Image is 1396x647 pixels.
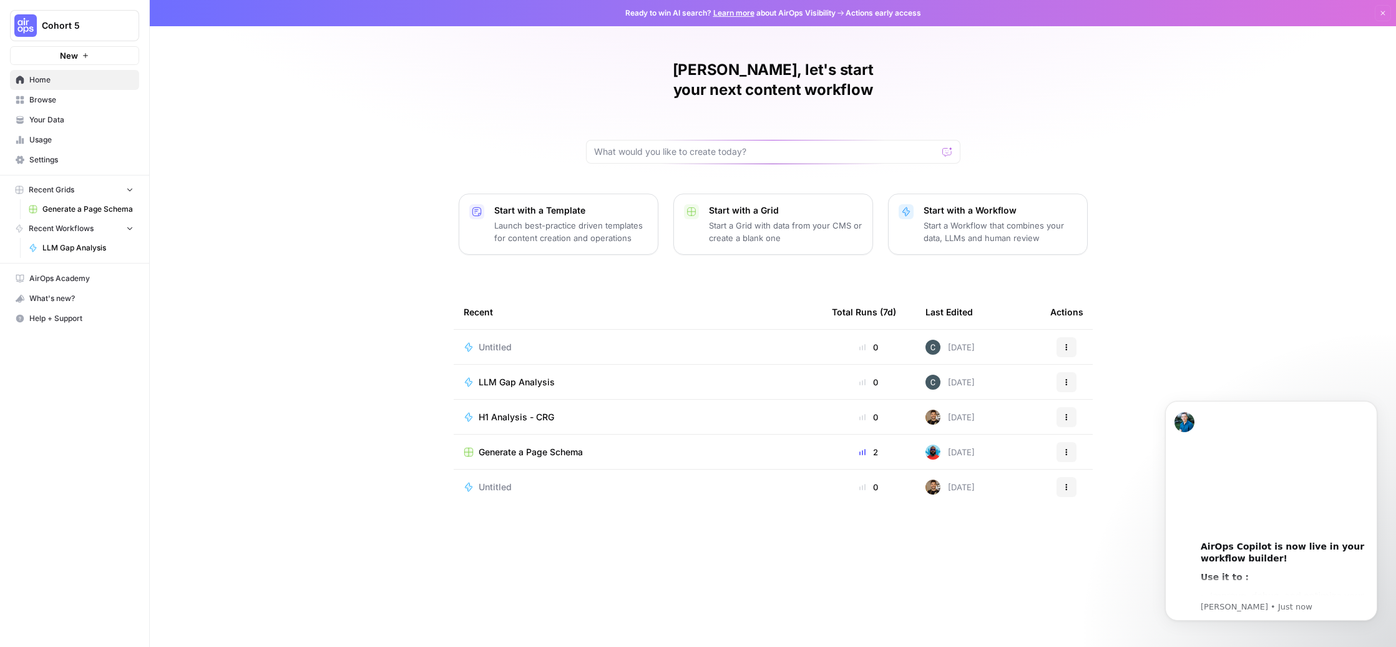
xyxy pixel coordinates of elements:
[29,184,74,195] span: Recent Grids
[924,219,1077,244] p: Start a Workflow that combines your data, LLMs and human review
[10,46,139,65] button: New
[586,60,960,100] h1: [PERSON_NAME], let's start your next content workflow
[1050,295,1083,329] div: Actions
[494,204,648,217] p: Start with a Template
[10,309,139,328] button: Help + Support
[832,446,905,458] div: 2
[464,341,812,353] a: Untitled
[29,94,134,106] span: Browse
[10,70,139,90] a: Home
[925,340,975,355] div: [DATE]
[925,295,973,329] div: Last Edited
[10,110,139,130] a: Your Data
[464,376,812,388] a: LLM Gap Analysis
[832,341,905,353] div: 0
[10,150,139,170] a: Settings
[888,194,1088,255] button: Start with a WorkflowStart a Workflow that combines your data, LLMs and human review
[846,7,921,19] span: Actions early access
[479,446,583,458] span: Generate a Page Schema
[713,8,754,17] a: Learn more
[925,445,940,460] img: om7kq3n9tbr8divsi7z55l59x7jq
[925,375,975,390] div: [DATE]
[494,219,648,244] p: Launch best-practice driven templates for content creation and operations
[10,289,139,309] button: What's new?
[11,289,139,308] div: What's new?
[832,295,896,329] div: Total Runs (7d)
[29,74,134,86] span: Home
[29,154,134,165] span: Settings
[459,194,658,255] button: Start with a TemplateLaunch best-practice driven templates for content creation and operations
[479,411,554,423] span: H1 Analysis - CRG
[14,14,37,37] img: Cohort 5 Logo
[924,204,1077,217] p: Start with a Workflow
[42,204,134,215] span: Generate a Page Schema
[10,269,139,289] a: AirOps Academy
[925,375,940,390] img: 9zdwb908u64ztvdz43xg4k8su9w3
[10,90,139,110] a: Browse
[29,273,134,284] span: AirOps Academy
[925,340,940,355] img: 9zdwb908u64ztvdz43xg4k8su9w3
[925,445,975,460] div: [DATE]
[29,313,134,324] span: Help + Support
[832,411,905,423] div: 0
[673,194,873,255] button: Start with a GridStart a Grid with data from your CMS or create a blank one
[60,49,78,62] span: New
[832,481,905,493] div: 0
[594,146,937,158] input: What would you like to create today?
[10,180,139,199] button: Recent Grids
[709,219,862,244] p: Start a Grid with data from your CMS or create a blank one
[479,341,512,353] span: Untitled
[479,376,555,388] span: LLM Gap Analysis
[925,480,940,495] img: 36rz0nf6lyfqsoxlb67712aiq2cf
[10,10,139,41] button: Workspace: Cohort 5
[10,219,139,238] button: Recent Workflows
[23,238,139,258] a: LLM Gap Analysis
[925,480,975,495] div: [DATE]
[23,199,139,219] a: Generate a Page Schema
[464,295,812,329] div: Recent
[464,446,812,458] a: Generate a Page Schema
[29,223,94,234] span: Recent Workflows
[925,410,975,425] div: [DATE]
[10,130,139,150] a: Usage
[42,242,134,254] span: LLM Gap Analysis
[625,7,836,19] span: Ready to win AI search? about AirOps Visibility
[42,19,117,32] span: Cohort 5
[464,481,812,493] a: Untitled
[479,481,512,493] span: Untitled
[29,134,134,146] span: Usage
[1146,382,1396,641] iframe: Intercom notifications message
[709,204,862,217] p: Start with a Grid
[464,411,812,423] a: H1 Analysis - CRG
[925,410,940,425] img: 36rz0nf6lyfqsoxlb67712aiq2cf
[29,114,134,126] span: Your Data
[832,376,905,388] div: 0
